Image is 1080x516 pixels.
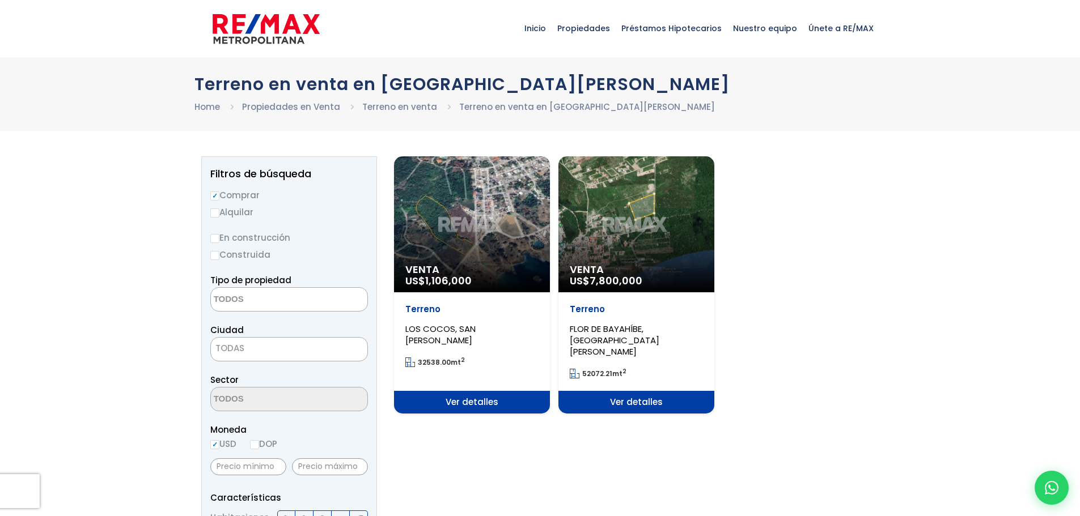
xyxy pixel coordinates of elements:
[570,369,626,378] span: mt
[405,304,539,315] p: Terreno
[292,458,368,475] input: Precio máximo
[210,440,219,449] input: USD
[210,337,368,361] span: TODAS
[405,323,476,346] span: LOS COCOS, SAN [PERSON_NAME]
[211,288,321,312] textarea: Search
[616,11,727,45] span: Préstamos Hipotecarios
[552,11,616,45] span: Propiedades
[210,437,236,451] label: USD
[210,274,291,286] span: Tipo de propiedad
[582,369,612,378] span: 52072.21
[213,12,320,46] img: remax-metropolitana-logo
[210,205,368,219] label: Alquilar
[570,274,642,288] span: US$
[194,74,886,94] h1: Terreno en venta en [GEOGRAPHIC_DATA][PERSON_NAME]
[570,304,703,315] p: Terreno
[210,234,219,243] input: En construcción
[210,374,239,386] span: Sector
[211,387,321,412] textarea: Search
[405,357,465,367] span: mt
[210,208,219,218] input: Alquilar
[727,11,803,45] span: Nuestro equipo
[425,274,472,288] span: 1,106,000
[210,458,286,475] input: Precio mínimo
[570,264,703,275] span: Venta
[210,248,368,262] label: Construida
[558,391,714,413] span: Ver detalles
[210,168,368,180] h2: Filtros de búsqueda
[570,323,659,357] span: FLOR DE BAYAHÍBE, [GEOGRAPHIC_DATA][PERSON_NAME]
[362,101,437,113] a: Terreno en venta
[210,324,244,336] span: Ciudad
[558,156,714,413] a: Venta US$7,800,000 Terreno FLOR DE BAYAHÍBE, [GEOGRAPHIC_DATA][PERSON_NAME] 52072.21mt2 Ver detalles
[210,423,368,437] span: Moneda
[210,251,219,260] input: Construida
[210,491,368,505] p: Características
[194,101,220,113] a: Home
[405,274,472,288] span: US$
[519,11,552,45] span: Inicio
[242,101,340,113] a: Propiedades en Venta
[394,391,550,413] span: Ver detalles
[250,437,277,451] label: DOP
[590,274,642,288] span: 7,800,000
[210,191,219,201] input: Comprar
[215,342,244,354] span: TODAS
[418,357,451,367] span: 32538.00
[211,340,367,356] span: TODAS
[803,11,879,45] span: Únete a RE/MAX
[459,100,715,114] li: Terreno en venta en [GEOGRAPHIC_DATA][PERSON_NAME]
[250,440,259,449] input: DOP
[405,264,539,275] span: Venta
[461,356,465,364] sup: 2
[210,231,368,245] label: En construcción
[210,188,368,202] label: Comprar
[622,367,626,376] sup: 2
[394,156,550,413] a: Venta US$1,106,000 Terreno LOS COCOS, SAN [PERSON_NAME] 32538.00mt2 Ver detalles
